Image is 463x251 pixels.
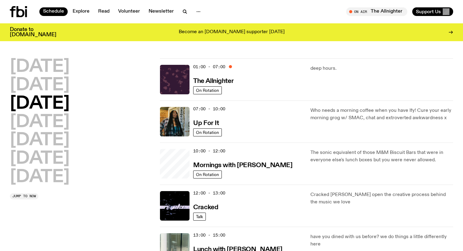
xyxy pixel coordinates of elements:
span: On Rotation [196,130,219,135]
button: [DATE] [10,58,70,76]
span: Talk [196,214,203,219]
a: On Rotation [193,171,222,178]
a: The Allnighter [193,77,233,84]
button: Support Us [412,7,453,16]
button: [DATE] [10,95,70,112]
h3: Cracked [193,204,218,211]
span: 01:00 - 07:00 [193,64,225,70]
a: Cracked [193,203,218,211]
a: Up For It [193,119,219,127]
button: Jump to now [10,193,38,199]
button: [DATE] [10,77,70,94]
a: On Rotation [193,86,222,94]
h3: The Allnighter [193,78,233,84]
a: Newsletter [145,7,178,16]
p: Become an [DOMAIN_NAME] supporter [DATE] [179,29,285,35]
img: Ify - a Brown Skin girl with black braided twists, looking up to the side with her tongue stickin... [160,107,190,136]
p: have you dined with us before? we do things a little differently here [310,233,453,248]
h3: Donate to [DOMAIN_NAME] [10,27,56,37]
a: On Rotation [193,128,222,136]
p: Cracked [PERSON_NAME] open the creative process behind the music we love [310,191,453,206]
a: Talk [193,213,206,221]
img: Logo for Podcast Cracked. Black background, with white writing, with glass smashing graphics [160,191,190,221]
p: The sonic equivalent of those M&M Biscuit Bars that were in everyone else's lunch boxes but you w... [310,149,453,164]
span: Support Us [416,9,441,14]
span: On Rotation [196,172,219,177]
a: Mornings with [PERSON_NAME] [193,161,292,169]
h3: Mornings with [PERSON_NAME] [193,162,292,169]
span: Jump to now [12,194,36,198]
button: [DATE] [10,169,70,186]
button: [DATE] [10,132,70,149]
span: 07:00 - 10:00 [193,106,225,112]
h3: Up For It [193,120,219,127]
a: Read [94,7,113,16]
a: Radio presenter Ben Hansen sits in front of a wall of photos and an fbi radio sign. Film photo. B... [160,149,190,178]
span: 10:00 - 12:00 [193,148,225,154]
span: 12:00 - 13:00 [193,190,225,196]
p: Who needs a morning coffee when you have Ify! Cure your early morning grog w/ SMAC, chat and extr... [310,107,453,122]
span: 13:00 - 15:00 [193,232,225,238]
p: deep hours. [310,65,453,72]
a: Schedule [39,7,68,16]
button: [DATE] [10,150,70,167]
button: On AirThe Allnighter [346,7,407,16]
a: Volunteer [114,7,144,16]
button: [DATE] [10,114,70,131]
a: Explore [69,7,93,16]
span: On Rotation [196,88,219,92]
